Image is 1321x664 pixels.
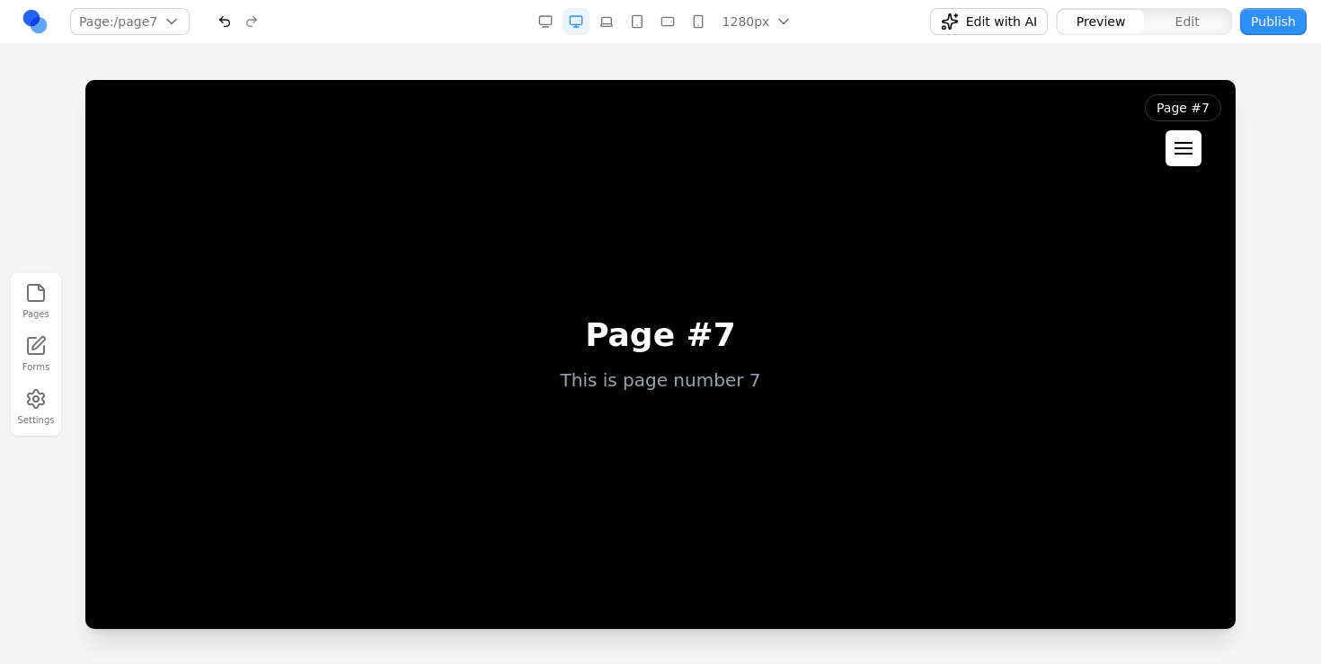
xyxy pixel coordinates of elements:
[654,8,681,35] button: Mobile Landscape
[563,8,590,35] button: Desktop
[1077,13,1126,31] span: Preview
[532,8,559,35] button: Desktop Wide
[1175,13,1200,31] span: Edit
[624,8,651,35] button: Tablet
[685,8,712,35] button: Mobile
[16,385,56,430] button: Settings
[474,288,675,313] p: This is page number 7
[474,237,675,273] h1: Page #7
[715,8,797,35] button: 1280px
[930,8,1048,35] button: Edit with AI
[16,279,56,324] button: Pages
[1240,8,1307,35] button: Publish
[966,13,1037,31] span: Edit with AI
[16,332,56,377] a: Forms
[593,8,620,35] button: Laptop
[70,8,190,35] button: Page:/page7
[85,80,1236,629] iframe: Preview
